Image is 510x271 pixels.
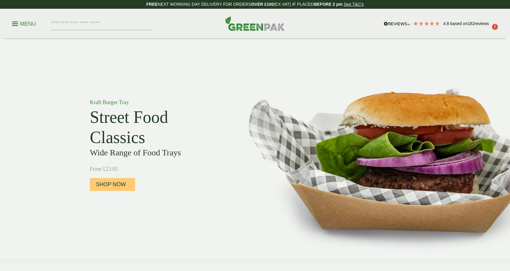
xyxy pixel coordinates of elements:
span: From £23.05 [90,166,118,172]
span: 1 [492,24,498,30]
h3: Wide Range of Food Trays [90,148,225,158]
h2: Street Food Classics [90,107,225,148]
a: Shop Now [90,178,135,191]
span: Shop Now [96,181,126,188]
span: 182 [467,21,474,26]
a: See T&C's [344,2,364,7]
a: Menu [12,20,36,26]
strong: FREE [146,2,157,7]
span: reviews [475,21,489,26]
img: REVIEWS.io [384,22,410,26]
div: 4.79 Stars [413,21,440,26]
strong: BEFORE 2 pm [314,2,342,7]
span: Based on [450,21,468,26]
span: 4.8 [443,21,450,26]
img: GreenPak Supplies [225,16,285,31]
img: Street Food Classics [229,39,510,259]
p: Kraft Burger Tray [90,98,225,107]
p: Menu [12,20,36,27]
strong: OVER £100 [251,2,274,7]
